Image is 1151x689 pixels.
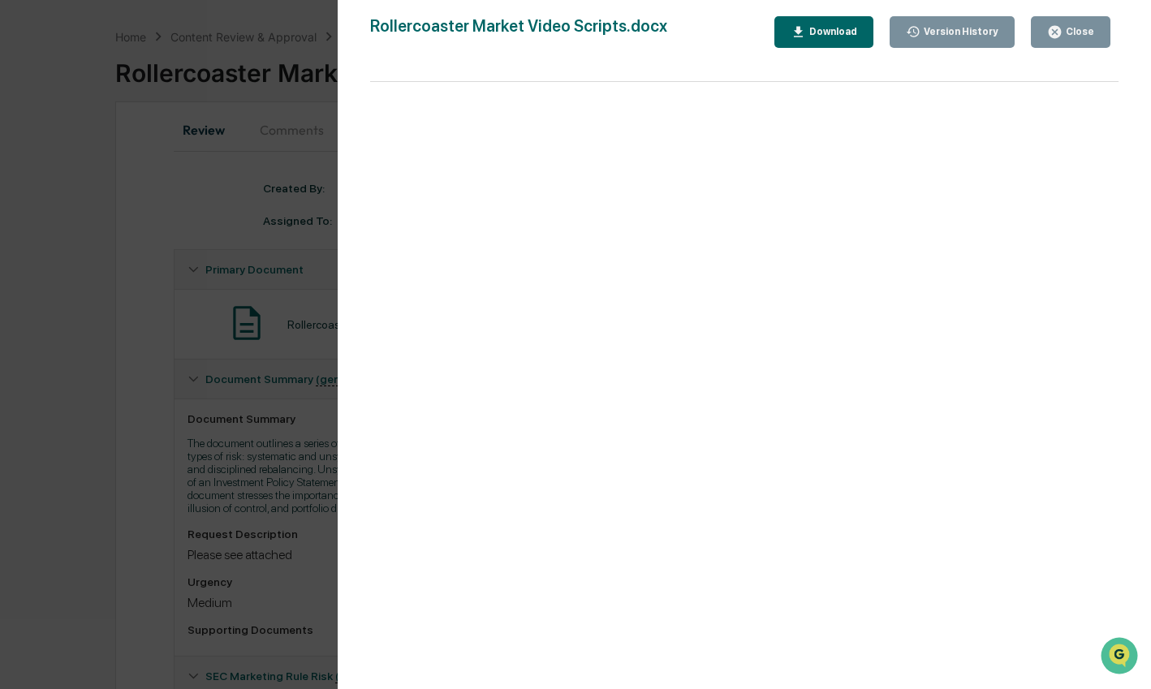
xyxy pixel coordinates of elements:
img: 1746055101610-c473b297-6a78-478c-a979-82029cc54cd1 [16,124,45,153]
button: Close [1031,16,1110,48]
a: Powered byPylon [114,274,196,287]
span: Attestations [134,205,201,221]
a: 🗄️Attestations [111,198,208,227]
div: Download [806,26,857,37]
a: 🔎Data Lookup [10,229,109,258]
span: Data Lookup [32,235,102,252]
div: Rollercoaster Market Video Scripts.docx [370,16,667,48]
button: Version History [890,16,1015,48]
span: Preclearance [32,205,105,221]
div: 🖐️ [16,206,29,219]
iframe: Open customer support [1099,635,1143,679]
div: Close [1063,26,1094,37]
a: 🖐️Preclearance [10,198,111,227]
div: 🔎 [16,237,29,250]
div: We're available if you need us! [55,140,205,153]
span: Pylon [162,275,196,287]
p: How can we help? [16,34,295,60]
div: Start new chat [55,124,266,140]
button: Download [774,16,873,48]
div: Version History [920,26,998,37]
div: 🗄️ [118,206,131,219]
button: Start new chat [276,129,295,149]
